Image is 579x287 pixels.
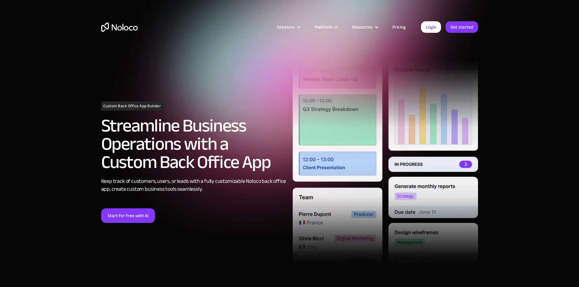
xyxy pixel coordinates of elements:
div: Keep track of customers, users, or leads with a fully customizable Noloco back office app, create... [101,177,287,193]
div: Platform [307,23,344,31]
div: Solutions [269,23,307,31]
a: Pricing [385,23,413,31]
div: Platform [315,23,332,31]
a: home [101,22,138,32]
a: Start for free with AI [101,208,155,223]
div: Resources [352,23,373,31]
a: Get started [446,21,478,33]
div: Resources [344,23,385,31]
div: Solutions [277,23,295,31]
h2: Streamline Business Operations with a Custom Back Office App [101,117,287,171]
h1: Custom Back Office App Builder [101,101,163,111]
a: Login [421,21,441,33]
